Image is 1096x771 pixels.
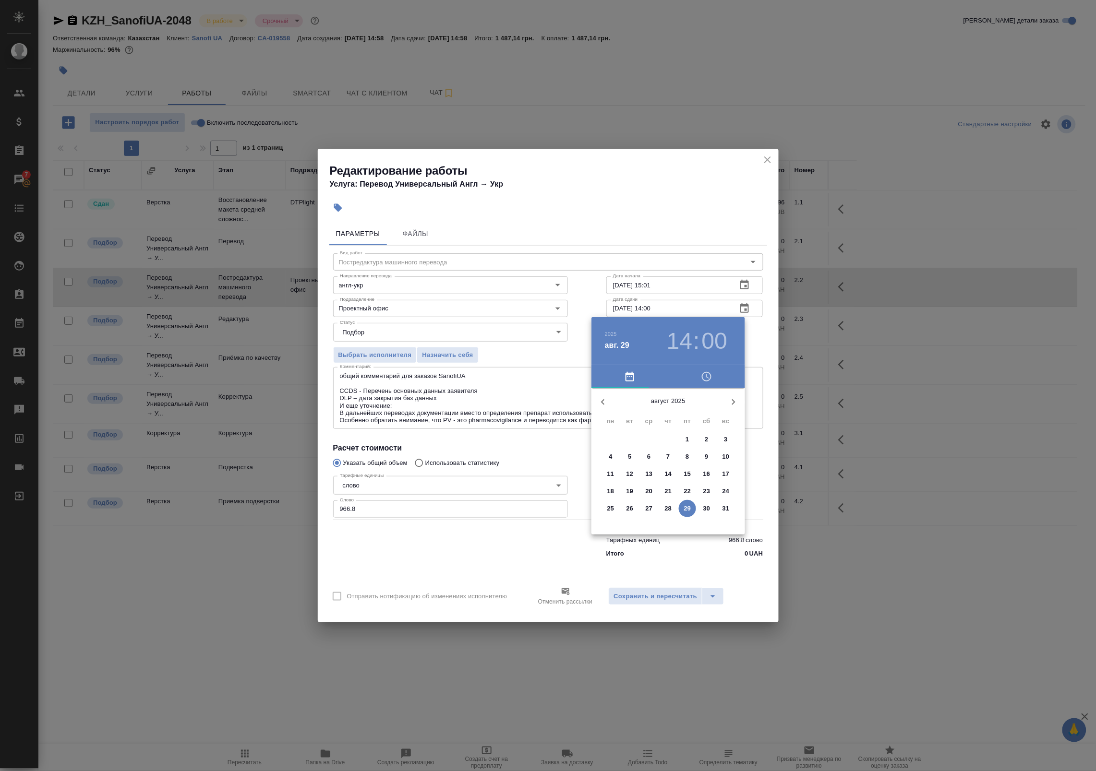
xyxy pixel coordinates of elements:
[605,340,629,351] button: авг. 29
[602,416,619,426] span: пн
[665,504,672,513] p: 28
[724,435,727,444] p: 3
[717,431,735,448] button: 3
[660,416,677,426] span: чт
[602,500,619,517] button: 25
[684,469,691,479] p: 15
[686,435,689,444] p: 1
[698,416,715,426] span: сб
[698,465,715,483] button: 16
[640,416,658,426] span: ср
[703,486,711,496] p: 23
[646,469,653,479] p: 13
[679,500,696,517] button: 29
[626,469,634,479] p: 12
[628,452,631,462] p: 5
[703,469,711,479] p: 16
[621,483,638,500] button: 19
[602,448,619,465] button: 4
[646,486,653,496] p: 20
[607,504,614,513] p: 25
[640,448,658,465] button: 6
[679,483,696,500] button: 22
[621,416,638,426] span: вт
[607,469,614,479] p: 11
[640,483,658,500] button: 20
[723,504,730,513] p: 31
[705,435,708,444] p: 2
[602,483,619,500] button: 18
[702,328,727,355] button: 00
[679,465,696,483] button: 15
[698,500,715,517] button: 30
[660,465,677,483] button: 14
[693,328,699,355] h3: :
[723,486,730,496] p: 24
[679,416,696,426] span: пт
[717,416,735,426] span: вс
[703,504,711,513] p: 30
[621,465,638,483] button: 12
[698,483,715,500] button: 23
[626,486,634,496] p: 19
[684,504,691,513] p: 29
[609,452,612,462] p: 4
[698,431,715,448] button: 2
[647,452,650,462] p: 6
[646,504,653,513] p: 27
[640,500,658,517] button: 27
[666,452,670,462] p: 7
[660,500,677,517] button: 28
[605,331,617,337] button: 2025
[698,448,715,465] button: 9
[665,486,672,496] p: 21
[660,483,677,500] button: 21
[665,469,672,479] p: 14
[621,500,638,517] button: 26
[684,486,691,496] p: 22
[626,504,634,513] p: 26
[660,448,677,465] button: 7
[607,486,614,496] p: 18
[640,465,658,483] button: 13
[614,396,722,406] p: август 2025
[705,452,708,462] p: 9
[667,328,692,355] button: 14
[686,452,689,462] p: 8
[717,483,735,500] button: 24
[679,431,696,448] button: 1
[602,465,619,483] button: 11
[717,500,735,517] button: 31
[723,452,730,462] p: 10
[723,469,730,479] p: 17
[717,448,735,465] button: 10
[717,465,735,483] button: 17
[621,448,638,465] button: 5
[679,448,696,465] button: 8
